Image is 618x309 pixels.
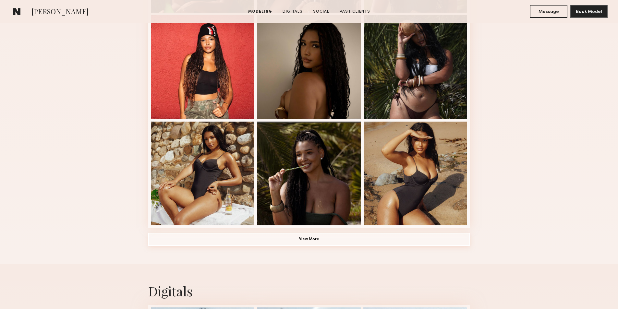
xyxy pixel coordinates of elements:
div: Digitals [148,282,470,300]
a: Digitals [280,9,305,15]
a: Modeling [246,9,275,15]
button: Message [530,5,567,18]
a: Social [310,9,332,15]
button: View More [148,233,470,246]
a: Past Clients [337,9,373,15]
span: [PERSON_NAME] [31,6,89,18]
a: Book Model [570,8,608,14]
button: Book Model [570,5,608,18]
